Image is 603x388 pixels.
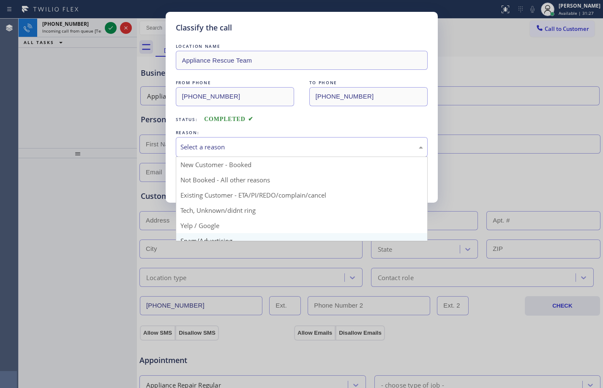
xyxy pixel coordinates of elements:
[204,116,253,122] span: COMPLETED
[309,78,428,87] div: TO PHONE
[176,42,428,51] div: LOCATION NAME
[176,22,232,33] h5: Classify the call
[309,87,428,106] input: To phone
[176,78,294,87] div: FROM PHONE
[176,87,294,106] input: From phone
[176,116,198,122] span: Status:
[176,172,427,187] div: Not Booked - All other reasons
[176,218,427,233] div: Yelp / Google
[180,142,423,152] div: Select a reason
[176,203,427,218] div: Tech, Unknown/didnt ring
[176,233,427,248] div: Spam/Advertising
[176,157,427,172] div: New Customer - Booked
[176,128,428,137] div: REASON:
[176,187,427,203] div: Existing Customer - ETA/PI/REDO/complain/cancel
